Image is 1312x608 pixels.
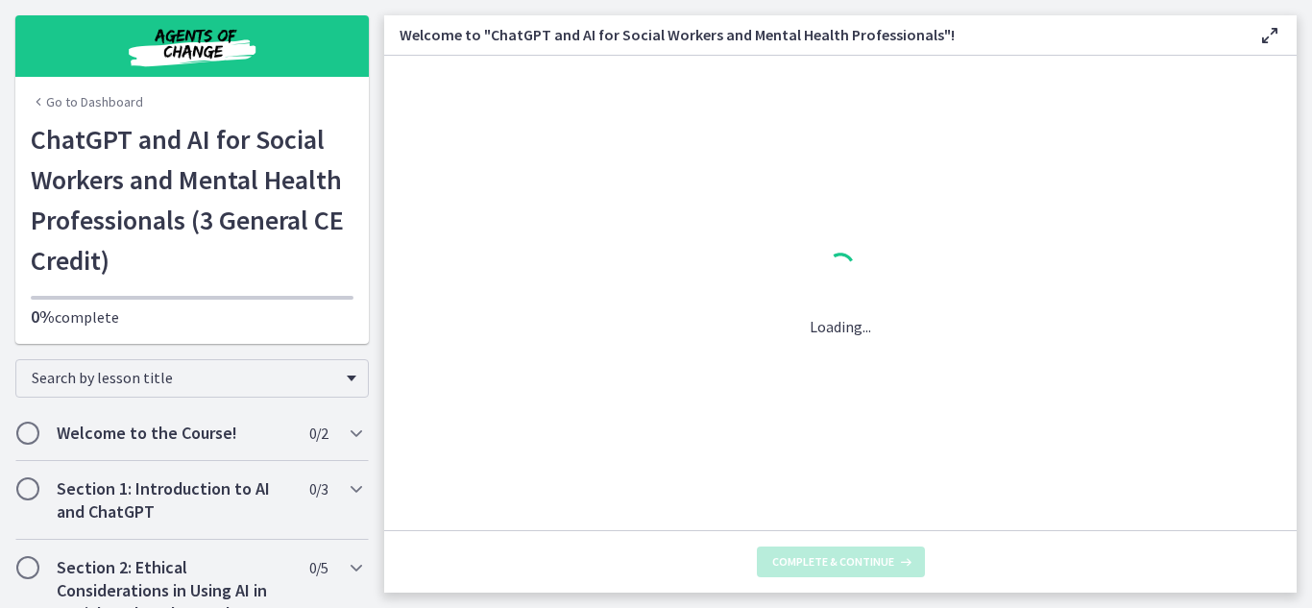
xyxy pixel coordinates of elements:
[309,556,328,579] span: 0 / 5
[57,422,291,445] h2: Welcome to the Course!
[772,554,894,570] span: Complete & continue
[309,422,328,445] span: 0 / 2
[15,359,369,398] div: Search by lesson title
[400,23,1227,46] h3: Welcome to "ChatGPT and AI for Social Workers and Mental Health Professionals"!
[31,305,55,328] span: 0%
[31,119,353,280] h1: ChatGPT and AI for Social Workers and Mental Health Professionals (3 General CE Credit)
[810,315,871,338] p: Loading...
[810,248,871,292] div: 1
[31,305,353,328] p: complete
[309,477,328,500] span: 0 / 3
[32,368,337,387] span: Search by lesson title
[757,547,925,577] button: Complete & continue
[57,477,291,523] h2: Section 1: Introduction to AI and ChatGPT
[31,92,143,111] a: Go to Dashboard
[77,23,307,69] img: Agents of Change Social Work Test Prep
